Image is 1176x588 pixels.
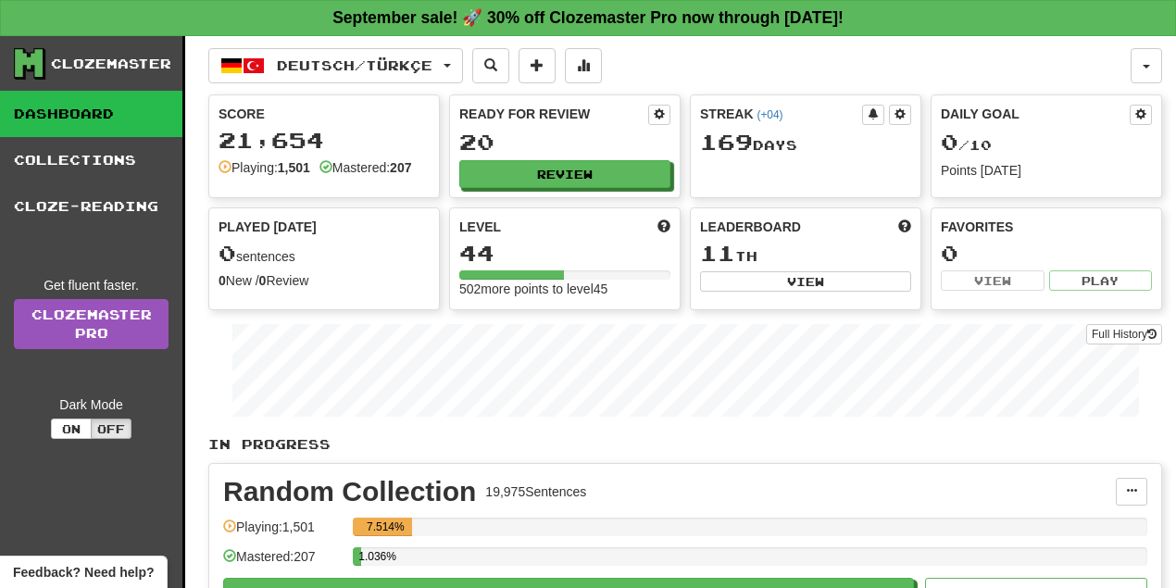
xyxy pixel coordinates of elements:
[51,55,171,73] div: Clozemaster
[519,48,556,83] button: Add sentence to collection
[472,48,509,83] button: Search sentences
[700,240,735,266] span: 11
[223,518,344,548] div: Playing: 1,501
[219,218,317,236] span: Played [DATE]
[13,563,154,582] span: Open feedback widget
[51,419,92,439] button: On
[459,280,670,298] div: 502 more points to level 45
[219,273,226,288] strong: 0
[485,482,586,501] div: 19,975 Sentences
[941,218,1152,236] div: Favorites
[332,8,844,27] strong: September sale! 🚀 30% off Clozemaster Pro now through [DATE]!
[700,105,862,123] div: Streak
[700,271,911,292] button: View
[14,395,169,414] div: Dark Mode
[390,160,411,175] strong: 207
[358,547,361,566] div: 1.036%
[941,137,992,153] span: / 10
[259,273,267,288] strong: 0
[898,218,911,236] span: This week in points, UTC
[941,105,1130,125] div: Daily Goal
[208,435,1162,454] p: In Progress
[459,105,648,123] div: Ready for Review
[91,419,131,439] button: Off
[700,131,911,155] div: Day s
[14,276,169,294] div: Get fluent faster.
[700,129,753,155] span: 169
[657,218,670,236] span: Score more points to level up
[941,161,1152,180] div: Points [DATE]
[319,158,412,177] div: Mastered:
[223,547,344,578] div: Mastered: 207
[219,158,310,177] div: Playing:
[219,105,430,123] div: Score
[459,131,670,154] div: 20
[941,242,1152,265] div: 0
[459,218,501,236] span: Level
[459,242,670,265] div: 44
[14,299,169,349] a: ClozemasterPro
[565,48,602,83] button: More stats
[941,270,1045,291] button: View
[757,108,782,121] a: (+04)
[1086,324,1162,344] button: Full History
[208,48,463,83] button: Deutsch/Türkçe
[459,160,670,188] button: Review
[941,129,958,155] span: 0
[219,129,430,152] div: 21,654
[277,57,432,73] span: Deutsch / Türkçe
[358,518,412,536] div: 7.514%
[223,478,476,506] div: Random Collection
[1049,270,1153,291] button: Play
[219,271,430,290] div: New / Review
[219,242,430,266] div: sentences
[700,218,801,236] span: Leaderboard
[700,242,911,266] div: th
[278,160,310,175] strong: 1,501
[219,240,236,266] span: 0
